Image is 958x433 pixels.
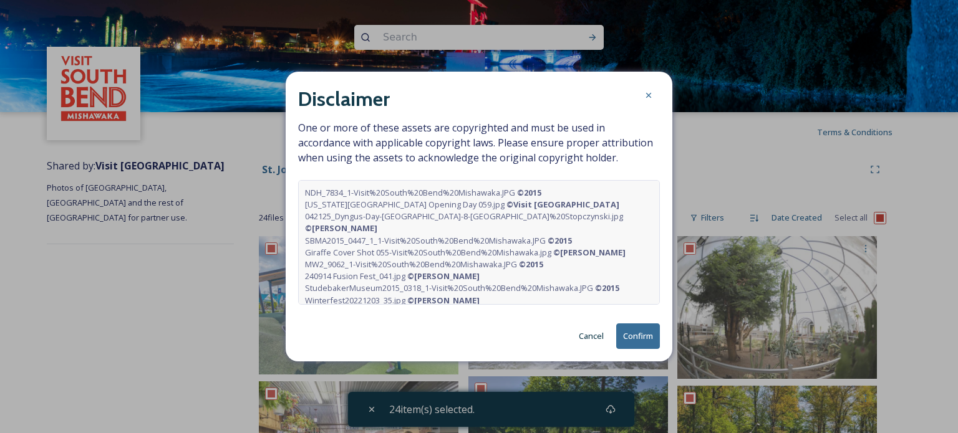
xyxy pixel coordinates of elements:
[305,187,541,199] span: NDH_7834_1-Visit%20South%20Bend%20Mishawaka.JPG
[305,247,626,259] span: Giraffe Cover Shot 055-Visit%20South%20Bend%20Mishawaka.jpg
[305,295,480,307] span: Winterfest20221203_35.jpg
[305,235,572,247] span: SBMA2015_0447_1_1-Visit%20South%20Bend%20Mishawaka.JPG
[616,323,660,349] button: Confirm
[305,199,619,211] span: [US_STATE][GEOGRAPHIC_DATA] Opening Day 059.jpg
[305,222,377,234] strong: © [PERSON_NAME]
[305,282,619,294] span: StudebakerMuseum2015_0318_1-Visit%20South%20Bend%20Mishawaka.JPG
[407,295,480,306] strong: © [PERSON_NAME]
[407,270,480,282] strong: © [PERSON_NAME]
[517,187,541,198] strong: © 2015
[305,211,653,234] span: 042125_Dyngus-Day-[GEOGRAPHIC_DATA]-8-[GEOGRAPHIC_DATA]%20Stopczynski.jpg
[519,259,543,270] strong: © 2015
[595,282,619,293] strong: © 2015
[506,199,619,210] strong: © Visit [GEOGRAPHIC_DATA]
[553,247,626,258] strong: © [PERSON_NAME]
[573,324,610,348] button: Cancel
[298,120,660,305] span: One or more of these assets are copyrighted and must be used in accordance with applicable copyri...
[548,235,572,246] strong: © 2015
[305,259,543,270] span: MW2_9062_1-Visit%20South%20Bend%20Mishawaka.JPG
[305,270,480,282] span: 240914 Fusion Fest_041.jpg
[298,84,390,114] h2: Disclaimer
